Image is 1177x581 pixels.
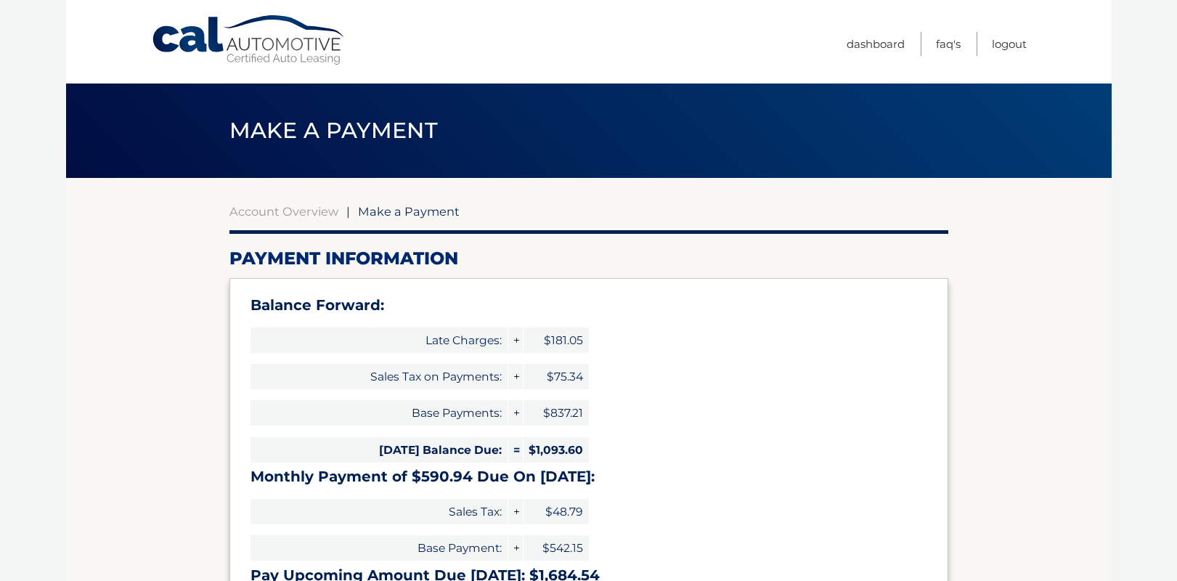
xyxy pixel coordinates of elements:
span: Base Payments: [251,400,508,426]
span: $181.05 [524,328,589,353]
span: $1,093.60 [524,437,589,463]
a: FAQ's [936,32,961,56]
h2: Payment Information [229,248,948,269]
a: Account Overview [229,204,338,219]
span: Make a Payment [229,117,438,144]
span: $48.79 [524,499,589,524]
h3: Balance Forward: [251,296,927,314]
a: Logout [992,32,1027,56]
span: Sales Tax on Payments: [251,364,508,389]
span: Base Payment: [251,535,508,561]
span: Late Charges: [251,328,508,353]
h3: Monthly Payment of $590.94 Due On [DATE]: [251,468,927,486]
span: $75.34 [524,364,589,389]
span: Sales Tax: [251,499,508,524]
span: | [346,204,350,219]
span: $542.15 [524,535,589,561]
span: $837.21 [524,400,589,426]
a: Dashboard [847,32,905,56]
span: = [508,437,523,463]
span: [DATE] Balance Due: [251,437,508,463]
span: + [508,328,523,353]
span: Make a Payment [358,204,460,219]
a: Cal Automotive [151,15,347,66]
span: + [508,535,523,561]
span: + [508,400,523,426]
span: + [508,499,523,524]
span: + [508,364,523,389]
